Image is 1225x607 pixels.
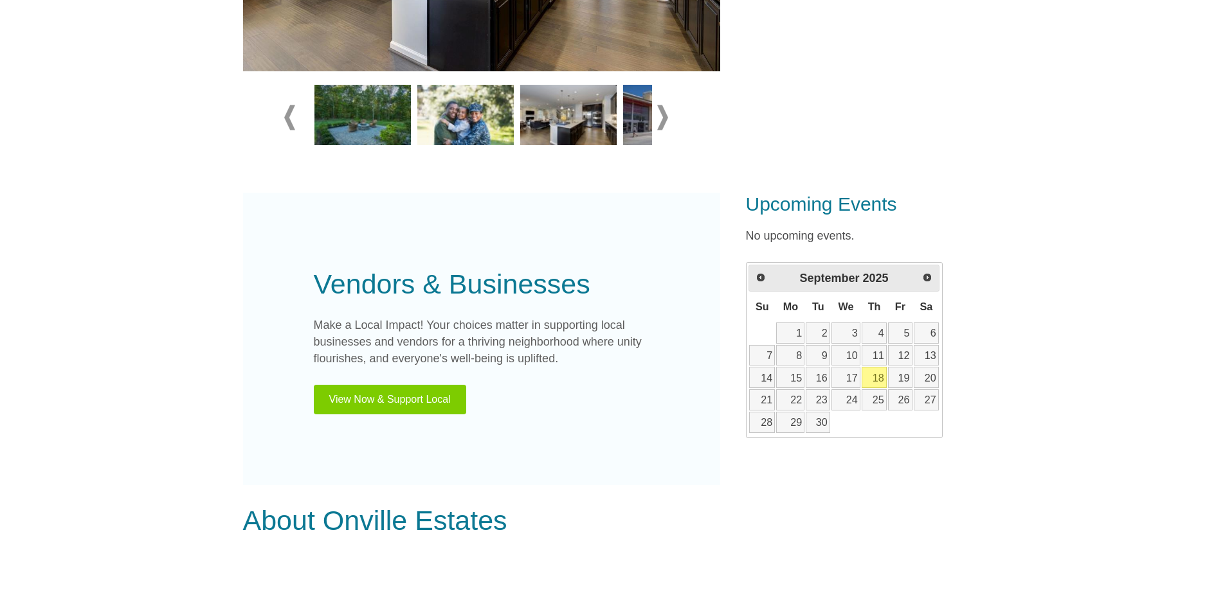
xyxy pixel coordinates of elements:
[895,301,905,312] span: Friday
[862,322,887,344] a: 4
[806,367,830,388] a: 16
[749,345,775,366] a: 7
[756,301,769,312] span: Sunday
[806,322,830,344] a: 2
[812,301,824,312] span: Tuesday
[839,301,854,312] span: Wednesday
[776,412,804,433] a: 29
[776,322,804,344] a: 1
[914,345,939,366] a: 13
[863,272,889,285] span: 2025
[831,389,860,410] a: 24
[806,345,830,366] a: 9
[746,227,983,245] p: No upcoming events.
[862,389,887,410] a: 25
[314,263,649,305] div: Vendors & Businesses
[888,367,912,388] a: 19
[831,345,860,366] a: 10
[920,301,932,312] span: Saturday
[783,301,798,312] span: Monday
[888,389,912,410] a: 26
[799,272,859,285] span: September
[868,301,881,312] span: Thursday
[914,367,939,388] a: 20
[806,389,830,410] a: 23
[749,367,775,388] a: 14
[776,389,804,410] a: 22
[749,412,775,433] a: 28
[776,367,804,388] a: 15
[749,389,775,410] a: 21
[806,412,830,433] a: 30
[888,345,912,366] a: 12
[776,345,804,366] a: 8
[750,267,771,287] a: Prev
[831,367,860,388] a: 17
[862,367,887,388] a: 18
[314,385,466,414] button: View Now & Support Local
[862,345,887,366] a: 11
[914,322,939,344] a: 6
[831,322,860,344] a: 3
[922,272,932,283] span: Next
[746,193,983,216] h3: Upcoming Events
[314,317,649,367] p: Make a Local Impact! Your choices matter in supporting local businesses and vendors for a thrivin...
[917,267,938,287] a: Next
[914,389,939,410] a: 27
[888,322,912,344] a: 5
[243,504,720,538] h3: About Onville Estates
[756,272,766,283] span: Prev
